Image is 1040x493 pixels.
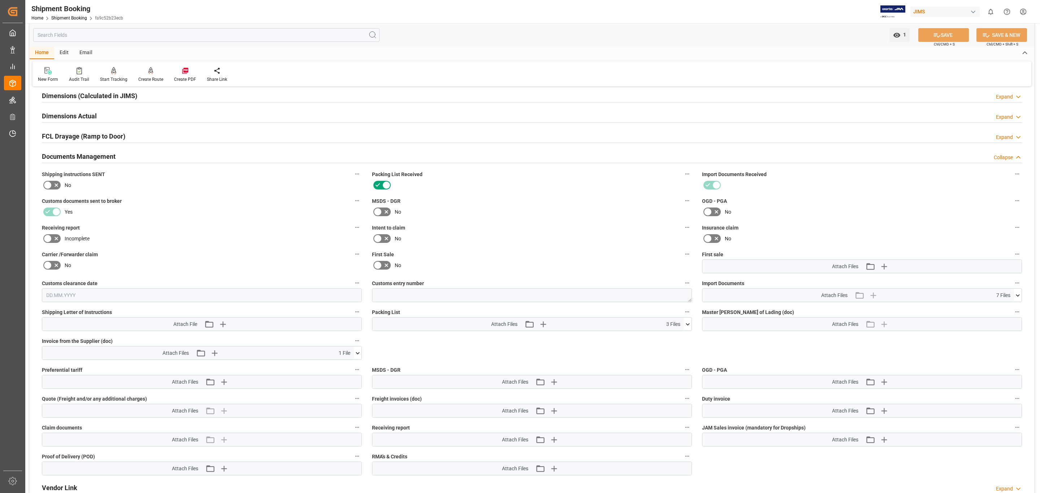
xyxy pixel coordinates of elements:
span: Intent to claim [372,224,405,232]
button: MSDS - DGR [682,196,692,205]
span: No [395,235,401,243]
span: Attach Files [162,349,189,357]
button: Customs entry number [682,278,692,288]
span: Ctrl/CMD + S [934,42,955,47]
h2: Dimensions (Calculated in JIMS) [42,91,137,101]
span: Incomplete [65,235,90,243]
span: No [65,262,71,269]
button: Preferential tariff [352,365,362,374]
button: Insurance claim [1013,223,1022,232]
button: JIMS [910,5,983,18]
input: DD.MM.YYYY [42,288,362,302]
div: Share Link [207,76,227,83]
button: JAM Sales invoice (mandatory for Dropships) [1013,423,1022,432]
div: Edit [54,47,74,59]
button: Customs clearance date [352,278,362,288]
span: Attach Files [502,465,528,472]
span: Claim documents [42,424,82,432]
span: Customs clearance date [42,280,97,287]
span: Carrier /Forwarder claim [42,251,98,258]
span: Attach Files [172,407,198,415]
span: Attach Files [502,378,528,386]
span: 1 [901,32,906,38]
button: Shipping instructions SENT [352,169,362,179]
span: OGD - PGA [702,197,727,205]
span: JAM Sales invoice (mandatory for Dropships) [702,424,806,432]
span: No [725,235,731,243]
span: Duty invoice [702,395,730,403]
button: OGD - PGA [1013,365,1022,374]
div: Expand [996,134,1013,141]
button: Help Center [999,4,1015,20]
button: open menu [889,28,910,42]
button: Receiving report [682,423,692,432]
span: Attach Files [172,465,198,472]
span: Packing List Received [372,171,422,178]
button: Proof of Delivery (POD) [352,451,362,461]
span: MSDS - DGR [372,366,400,374]
button: OGD - PGA [1013,196,1022,205]
div: Email [74,47,98,59]
span: Quote (Freight and/or any additional charges) [42,395,147,403]
span: Import Documents [702,280,744,287]
span: Attach Files [832,263,858,270]
a: Home [31,16,43,21]
span: Freight invoices (doc) [372,395,422,403]
button: Intent to claim [682,223,692,232]
div: Start Tracking [100,76,127,83]
span: Attach Files [832,407,858,415]
button: Freight invoices (doc) [682,394,692,403]
button: Shipping Letter of Instructions [352,307,362,317]
span: OGD - PGA [702,366,727,374]
span: 1 File [339,349,350,357]
span: First sale [702,251,723,258]
span: Proof of Delivery (POD) [42,453,95,461]
span: 7 Files [996,292,1010,299]
span: Ctrl/CMD + Shift + S [987,42,1018,47]
div: Create PDF [174,76,196,83]
span: No [725,208,731,216]
button: First sale [1013,249,1022,259]
span: First Sale [372,251,394,258]
span: Customs entry number [372,280,424,287]
h2: Documents Management [42,152,116,161]
span: Receiving report [42,224,80,232]
button: Duty invoice [1013,394,1022,403]
span: Attach File [173,320,197,328]
span: Receiving report [372,424,410,432]
h2: Dimensions Actual [42,111,97,121]
div: Expand [996,485,1013,493]
button: MSDS - DGR [682,365,692,374]
h2: FCL Drayage (Ramp to Door) [42,131,125,141]
span: Attach Files [502,436,528,444]
span: Preferential tariff [42,366,82,374]
div: New Form [38,76,58,83]
span: Attach Files [502,407,528,415]
span: Attach Files [832,378,858,386]
button: Import Documents [1013,278,1022,288]
span: 3 Files [666,320,680,328]
span: Shipping instructions SENT [42,171,105,178]
span: No [395,208,401,216]
div: Expand [996,113,1013,121]
button: show 0 new notifications [983,4,999,20]
span: Attach Files [172,436,198,444]
button: SAVE [918,28,969,42]
div: Collapse [994,154,1013,161]
span: Yes [65,208,73,216]
button: Receiving report [352,223,362,232]
div: Expand [996,93,1013,101]
a: Shipment Booking [51,16,87,21]
div: Create Route [138,76,163,83]
span: Attach Files [832,320,858,328]
span: Import Documents Received [702,171,767,178]
button: Quote (Freight and/or any additional charges) [352,394,362,403]
span: No [65,182,71,189]
span: Attach Files [821,292,848,299]
span: Customs documents sent to broker [42,197,122,205]
span: Attach Files [172,378,198,386]
span: Master [PERSON_NAME] of Lading (doc) [702,309,794,316]
input: Search Fields [33,28,380,42]
button: Invoice from the Supplier (doc) [352,336,362,345]
button: Claim documents [352,423,362,432]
